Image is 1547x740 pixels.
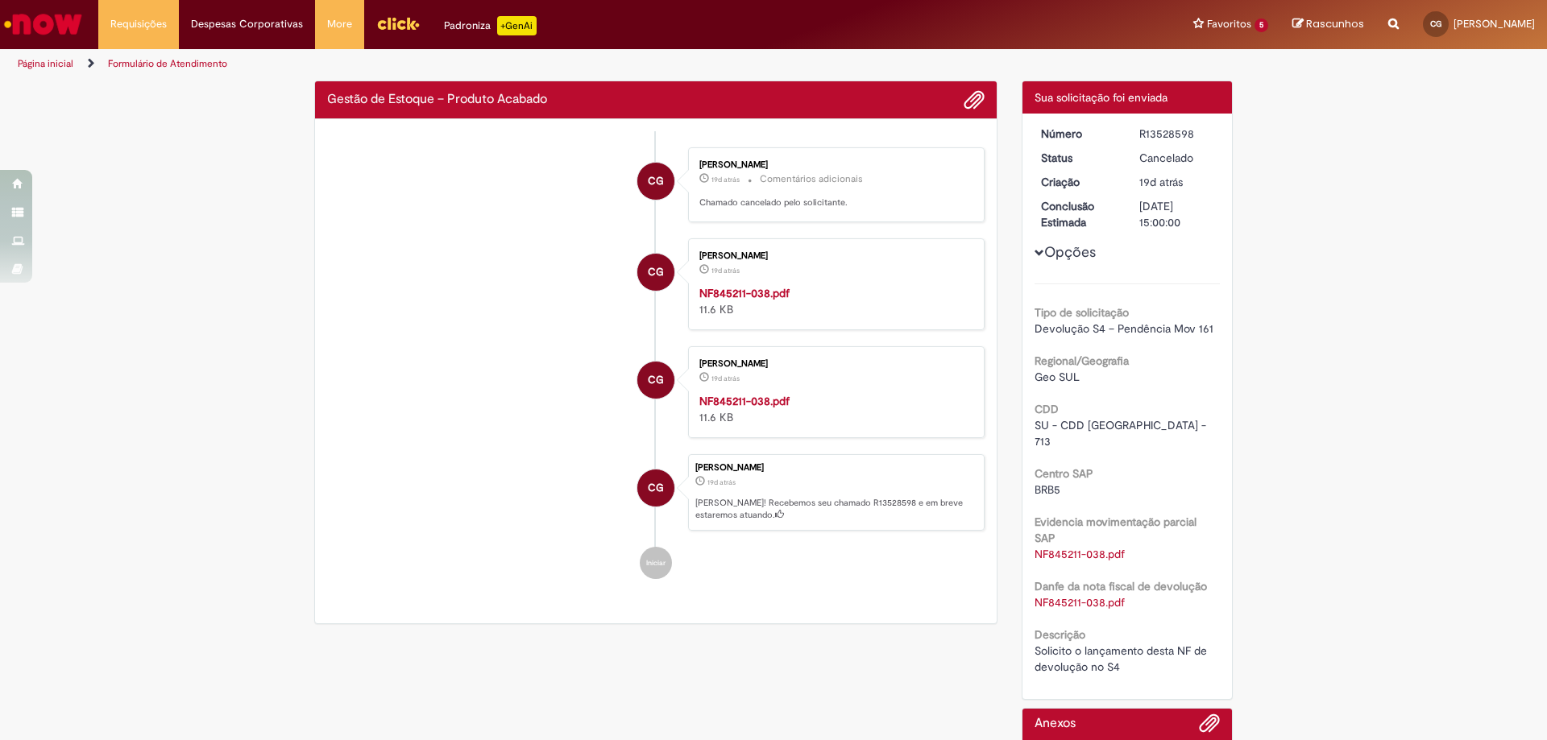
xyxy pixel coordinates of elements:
p: +GenAi [497,16,537,35]
h2: Gestão de Estoque – Produto Acabado Histórico de tíquete [327,93,547,107]
span: 19d atrás [707,477,736,487]
span: CG [648,361,664,399]
b: Centro SAP [1035,466,1093,481]
span: CG [648,469,664,507]
a: Download de NF845211-038.pdf [1035,547,1125,561]
span: Favoritos [1207,16,1251,32]
span: SU - CDD [GEOGRAPHIC_DATA] - 713 [1035,418,1209,449]
small: Comentários adicionais [760,172,863,186]
div: [PERSON_NAME] [699,359,968,369]
span: Despesas Corporativas [191,16,303,32]
ul: Histórico de tíquete [327,131,985,595]
a: NF845211-038.pdf [699,394,790,408]
span: Solicito o lançamento desta NF de devolução no S4 [1035,643,1210,674]
a: Rascunhos [1292,17,1364,32]
dt: Criação [1029,174,1128,190]
div: Carlos Eduardo Vieira Gurniak [637,362,674,399]
a: NF845211-038.pdf [699,286,790,300]
a: Formulário de Atendimento [108,57,227,70]
div: [DATE] 15:00:00 [1139,198,1214,230]
span: Sua solicitação foi enviada [1035,90,1168,105]
span: BRB5 [1035,482,1060,497]
div: R13528598 [1139,126,1214,142]
ul: Trilhas de página [12,49,1019,79]
dt: Conclusão Estimada [1029,198,1128,230]
img: click_logo_yellow_360x200.png [376,11,420,35]
div: Carlos Eduardo Vieira Gurniak [637,163,674,200]
span: Requisições [110,16,167,32]
div: Carlos Eduardo Vieira Gurniak [637,469,674,506]
time: 12/09/2025 16:27:24 [711,374,740,383]
p: Chamado cancelado pelo solicitante. [699,196,968,209]
div: 12/09/2025 16:27:59 [1139,174,1214,190]
time: 12/09/2025 16:27:59 [707,477,736,487]
a: Download de NF845211-038.pdf [1035,595,1125,610]
b: Danfe da nota fiscal de devolução [1035,579,1207,593]
b: Descrição [1035,627,1085,642]
div: [PERSON_NAME] [699,251,968,261]
span: [PERSON_NAME] [1454,17,1535,31]
div: [PERSON_NAME] [695,463,976,473]
b: CDD [1035,402,1059,416]
span: CG [648,162,664,201]
div: Padroniza [444,16,537,35]
span: More [327,16,352,32]
button: Adicionar anexos [964,89,985,110]
span: 19d atrás [711,374,740,383]
div: Cancelado [1139,150,1214,166]
span: CG [648,253,664,291]
li: Carlos Eduardo Vieira Gurniak [327,454,985,531]
span: Devolução S4 – Pendência Mov 161 [1035,321,1213,336]
time: 12/09/2025 16:27:59 [1139,175,1183,189]
span: Rascunhos [1306,16,1364,31]
b: Regional/Geografia [1035,353,1129,368]
b: Tipo de solicitação [1035,305,1129,320]
div: [PERSON_NAME] [699,160,968,170]
div: 11.6 KB [699,393,968,425]
span: 5 [1255,19,1268,32]
h2: Anexos [1035,717,1076,731]
span: 19d atrás [1139,175,1183,189]
span: Geo SUL [1035,370,1080,384]
div: 11.6 KB [699,285,968,317]
dt: Número [1029,126,1128,142]
div: Carlos Eduardo Vieira Gurniak [637,254,674,291]
b: Evidencia movimentação parcial SAP [1035,515,1197,545]
a: Página inicial [18,57,73,70]
span: 19d atrás [711,266,740,275]
img: ServiceNow [2,8,85,40]
dt: Status [1029,150,1128,166]
time: 12/09/2025 16:29:02 [711,175,740,184]
time: 12/09/2025 16:27:27 [711,266,740,275]
span: CG [1430,19,1441,29]
p: [PERSON_NAME]! Recebemos seu chamado R13528598 e em breve estaremos atuando. [695,497,976,522]
span: 19d atrás [711,175,740,184]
